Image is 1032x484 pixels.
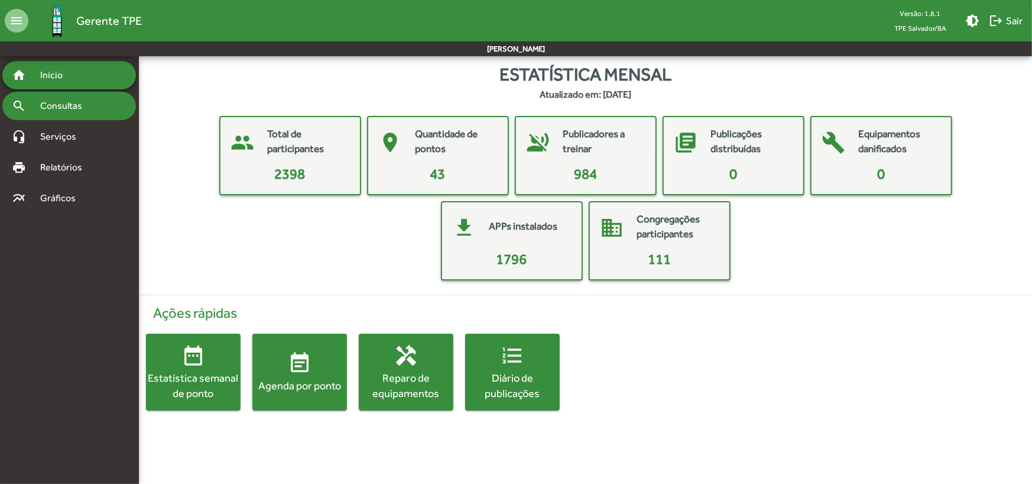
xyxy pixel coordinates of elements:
span: 43 [430,166,446,182]
span: 984 [574,166,597,182]
span: 0 [877,166,885,182]
mat-card-title: Total de participantes [268,127,348,157]
div: Agenda por ponto [252,378,347,393]
a: Gerente TPE [28,2,142,40]
mat-card-title: Equipamentos danificados [859,127,939,157]
span: TPE Salvador/BA [885,21,956,36]
mat-icon: menu [5,9,28,33]
mat-icon: get_app [447,210,482,246]
mat-icon: brightness_medium [965,14,979,28]
mat-icon: home [12,68,26,82]
mat-icon: format_list_numbered [501,344,524,367]
span: 111 [648,251,671,267]
button: Agenda por ponto [252,334,347,411]
mat-icon: headset_mic [12,130,26,144]
button: Estatística semanal de ponto [146,334,241,411]
h4: Ações rápidas [146,305,1025,322]
mat-icon: place [373,125,408,160]
mat-icon: logout [989,14,1003,28]
button: Reparo de equipamentos [359,334,453,411]
span: 1796 [496,251,527,267]
mat-icon: date_range [181,344,205,367]
mat-icon: library_books [668,125,704,160]
mat-icon: handyman [394,344,418,367]
span: 2398 [275,166,306,182]
mat-icon: multiline_chart [12,191,26,205]
mat-icon: people [225,125,261,160]
strong: Atualizado em: [DATE] [540,88,631,102]
div: Versão: 1.8.1 [885,6,956,21]
mat-icon: event_note [288,351,311,375]
mat-icon: build [816,125,852,160]
button: Diário de publicações [465,334,560,411]
div: Diário de publicações [465,370,560,400]
mat-card-title: Publicações distribuídas [711,127,791,157]
mat-card-title: Quantidade de pontos [416,127,496,157]
div: Reparo de equipamentos [359,370,453,400]
mat-icon: domain [595,210,630,246]
img: Logo [38,2,76,40]
span: Consultas [33,99,98,113]
span: 0 [729,166,737,182]
span: Gráficos [33,191,92,205]
span: Estatística mensal [499,61,671,88]
mat-icon: search [12,99,26,113]
span: Gerente TPE [76,11,142,30]
mat-card-title: Publicadores a treinar [563,127,644,157]
span: Início [33,68,80,82]
mat-card-title: Congregações participantes [637,212,718,242]
mat-card-title: APPs instalados [489,219,558,234]
button: Sair [984,10,1027,31]
mat-icon: print [12,160,26,175]
div: Estatística semanal de ponto [146,370,241,400]
span: Sair [989,10,1023,31]
mat-icon: voice_over_off [521,125,556,160]
span: Relatórios [33,160,98,175]
span: Serviços [33,130,92,144]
